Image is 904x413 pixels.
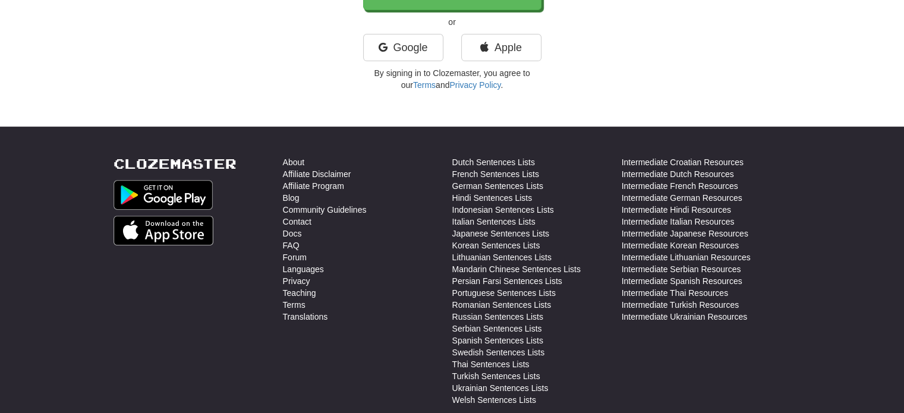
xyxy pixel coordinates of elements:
[622,299,739,311] a: Intermediate Turkish Resources
[114,156,237,171] a: Clozemaster
[283,311,328,323] a: Translations
[363,67,541,91] p: By signing in to Clozemaster, you agree to our and .
[283,168,351,180] a: Affiliate Disclaimer
[452,204,554,216] a: Indonesian Sentences Lists
[622,311,748,323] a: Intermediate Ukrainian Resources
[363,16,541,28] p: or
[449,80,500,90] a: Privacy Policy
[283,275,310,287] a: Privacy
[452,239,540,251] a: Korean Sentences Lists
[283,263,324,275] a: Languages
[622,275,742,287] a: Intermediate Spanish Resources
[452,299,552,311] a: Romanian Sentences Lists
[622,156,744,168] a: Intermediate Croatian Resources
[363,34,443,61] a: Google
[452,228,549,239] a: Japanese Sentences Lists
[283,228,302,239] a: Docs
[283,299,305,311] a: Terms
[452,382,549,394] a: Ukrainian Sentences Lists
[283,287,316,299] a: Teaching
[283,251,307,263] a: Forum
[114,216,214,245] img: Get it on App Store
[622,263,741,275] a: Intermediate Serbian Resources
[452,156,535,168] a: Dutch Sentences Lists
[622,204,731,216] a: Intermediate Hindi Resources
[452,323,542,335] a: Serbian Sentences Lists
[452,346,545,358] a: Swedish Sentences Lists
[452,251,552,263] a: Lithuanian Sentences Lists
[452,311,543,323] a: Russian Sentences Lists
[283,156,305,168] a: About
[452,287,556,299] a: Portuguese Sentences Lists
[622,239,739,251] a: Intermediate Korean Resources
[283,204,367,216] a: Community Guidelines
[452,370,540,382] a: Turkish Sentences Lists
[452,394,536,406] a: Welsh Sentences Lists
[452,335,543,346] a: Spanish Sentences Lists
[413,80,436,90] a: Terms
[283,216,311,228] a: Contact
[622,228,748,239] a: Intermediate Japanese Resources
[461,34,541,61] a: Apple
[622,251,751,263] a: Intermediate Lithuanian Resources
[622,180,738,192] a: Intermediate French Resources
[452,180,543,192] a: German Sentences Lists
[452,275,562,287] a: Persian Farsi Sentences Lists
[622,216,735,228] a: Intermediate Italian Resources
[622,168,734,180] a: Intermediate Dutch Resources
[283,180,344,192] a: Affiliate Program
[622,287,729,299] a: Intermediate Thai Resources
[114,180,213,210] img: Get it on Google Play
[452,216,536,228] a: Italian Sentences Lists
[283,192,300,204] a: Blog
[283,239,300,251] a: FAQ
[622,192,742,204] a: Intermediate German Resources
[452,263,581,275] a: Mandarin Chinese Sentences Lists
[452,358,530,370] a: Thai Sentences Lists
[452,192,533,204] a: Hindi Sentences Lists
[452,168,539,180] a: French Sentences Lists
